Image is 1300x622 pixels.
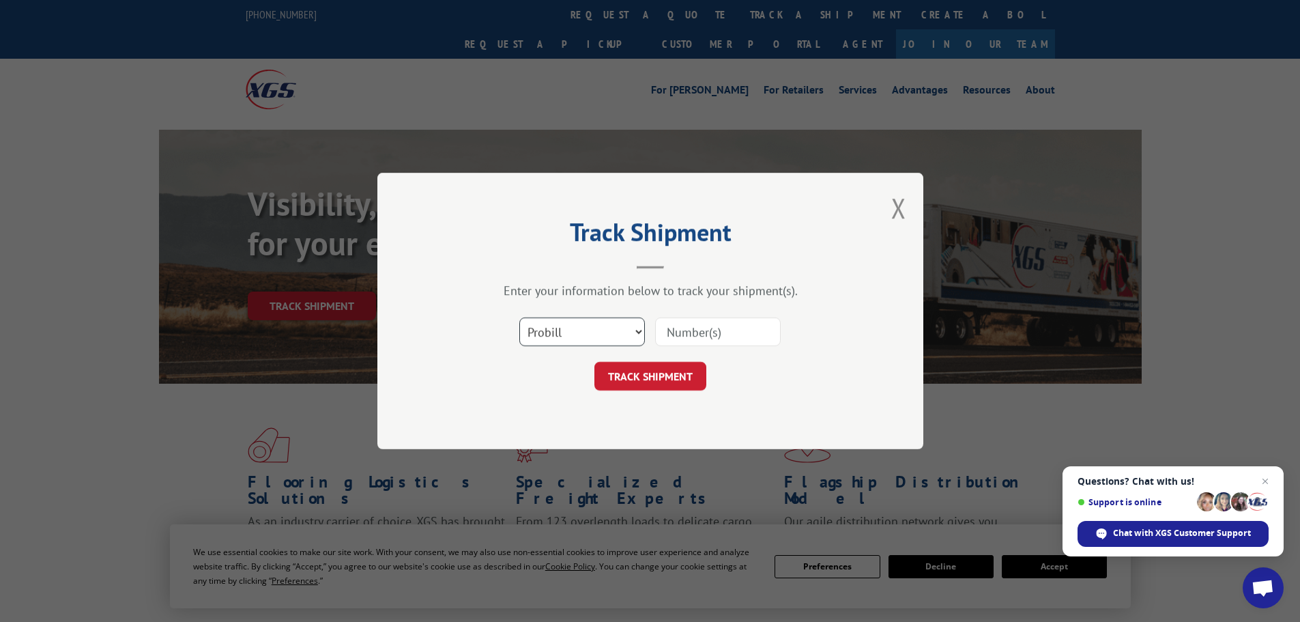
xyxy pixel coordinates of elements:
[655,317,781,346] input: Number(s)
[446,223,855,249] h2: Track Shipment
[594,362,706,391] button: TRACK SHIPMENT
[1078,521,1269,547] div: Chat with XGS Customer Support
[1078,497,1192,507] span: Support is online
[446,283,855,298] div: Enter your information below to track your shipment(s).
[1078,476,1269,487] span: Questions? Chat with us!
[1257,473,1273,490] span: Close chat
[1243,567,1284,608] div: Open chat
[891,190,906,226] button: Close modal
[1113,527,1251,539] span: Chat with XGS Customer Support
